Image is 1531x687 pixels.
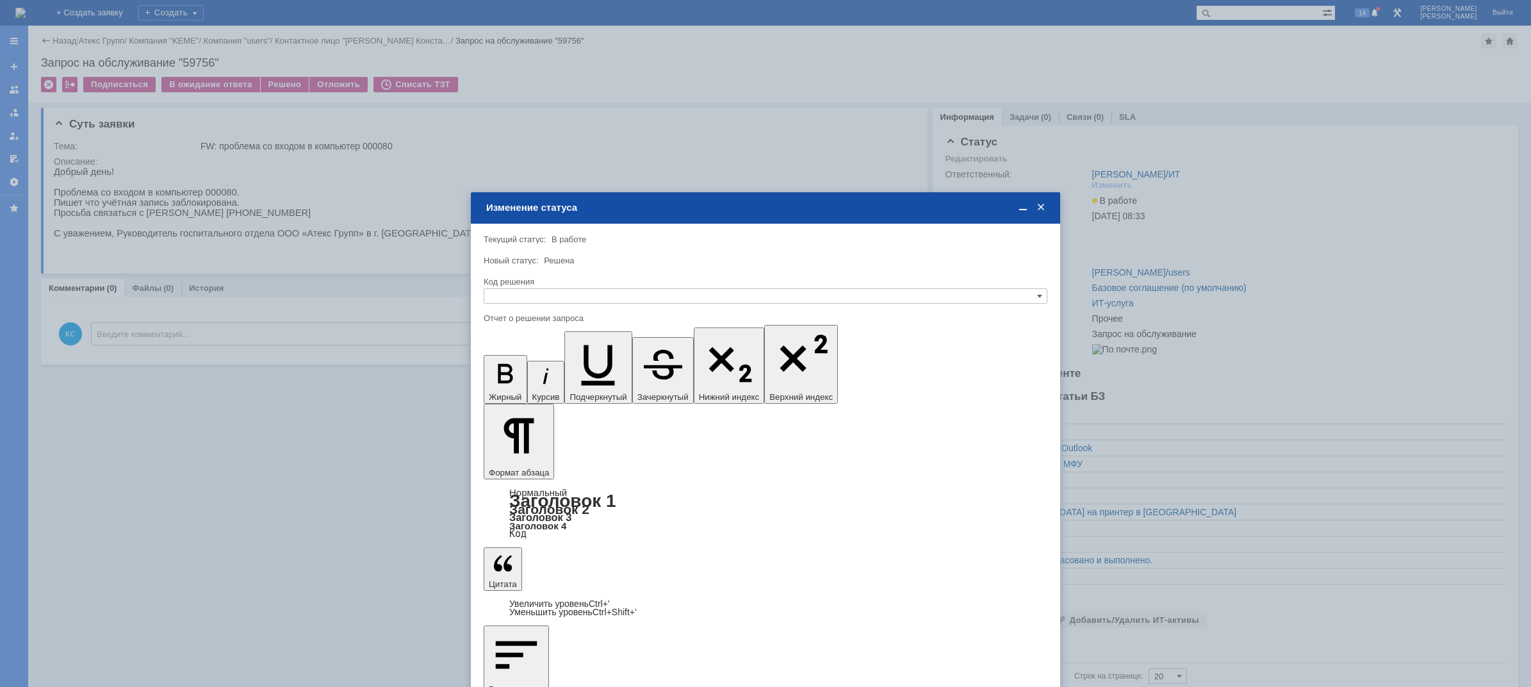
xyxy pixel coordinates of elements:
span: Решена [544,256,574,265]
span: Верхний индекс [769,392,833,402]
span: Нижний индекс [699,392,760,402]
span: Закрыть [1035,202,1047,213]
span: Зачеркнутый [637,392,689,402]
a: Нормальный [509,487,567,498]
button: Формат абзаца [484,404,554,479]
a: Заголовок 2 [509,502,589,517]
span: В работе [552,235,586,244]
span: Ctrl+' [589,599,610,609]
div: Формат абзаца [484,488,1047,538]
button: Подчеркнутый [564,331,632,404]
div: Изменение статуса [486,202,1047,213]
span: Свернуть (Ctrl + M) [1017,202,1029,213]
label: Текущий статус: [484,235,546,244]
a: Increase [509,599,610,609]
a: Заголовок 4 [509,520,566,531]
button: Курсив [527,361,565,404]
button: Цитата [484,547,522,591]
a: Заголовок 3 [509,511,571,523]
button: Нижний индекс [694,327,765,404]
a: Заголовок 1 [509,491,616,511]
div: Код решения [484,277,1045,286]
button: Зачеркнутый [632,337,694,404]
div: Отчет о решении запроса [484,314,1045,322]
span: Подчеркнутый [569,392,626,402]
button: Жирный [484,355,527,404]
label: Новый статус: [484,256,539,265]
span: Цитата [489,579,517,589]
a: Decrease [509,607,637,617]
span: Ctrl+Shift+' [593,607,637,617]
span: Жирный [489,392,522,402]
span: Формат абзаца [489,468,549,477]
div: Цитата [484,600,1047,617]
button: Верхний индекс [764,325,838,404]
a: Код [509,528,527,540]
span: Курсив [532,392,560,402]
